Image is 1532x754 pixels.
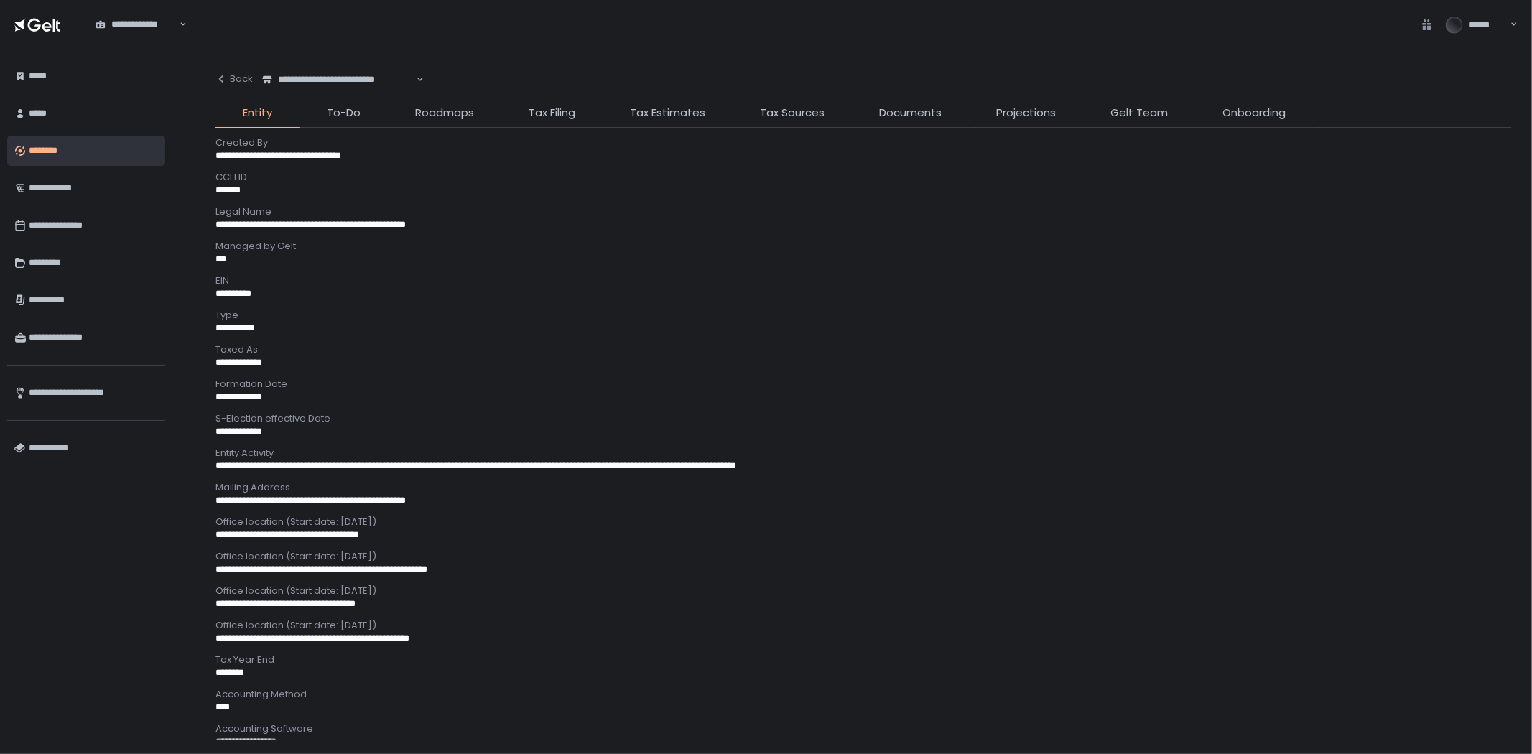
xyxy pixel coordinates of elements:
div: Office location (Start date: [DATE]) [215,585,1512,597]
span: Tax Sources [760,105,825,121]
div: CCH ID [215,171,1512,184]
span: Projections [996,105,1056,121]
div: S-Election effective Date [215,412,1512,425]
div: Accounting Method [215,688,1512,701]
div: Entity Activity [215,447,1512,460]
input: Search for option [414,73,415,87]
span: Documents [879,105,942,121]
div: Mailing Address [215,481,1512,494]
div: Office location (Start date: [DATE]) [215,516,1512,529]
div: Search for option [86,9,187,39]
div: Managed by Gelt [215,240,1512,253]
span: To-Do [327,105,361,121]
div: Back [215,73,253,85]
span: Tax Estimates [630,105,705,121]
div: EIN [215,274,1512,287]
div: Created By [215,136,1512,149]
span: Tax Filing [529,105,575,121]
span: Gelt Team [1110,105,1168,121]
div: Type [215,309,1512,322]
div: Search for option [253,65,424,95]
div: Office location (Start date: [DATE]) [215,619,1512,632]
div: Tax Year End [215,653,1512,666]
button: Back [215,65,253,93]
div: Legal Name [215,205,1512,218]
input: Search for option [177,17,178,32]
span: Entity [243,105,272,121]
div: Office location (Start date: [DATE]) [215,550,1512,563]
div: Accounting Software [215,722,1512,735]
div: Formation Date [215,378,1512,391]
div: Taxed As [215,343,1512,356]
span: Roadmaps [415,105,474,121]
span: Onboarding [1222,105,1286,121]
